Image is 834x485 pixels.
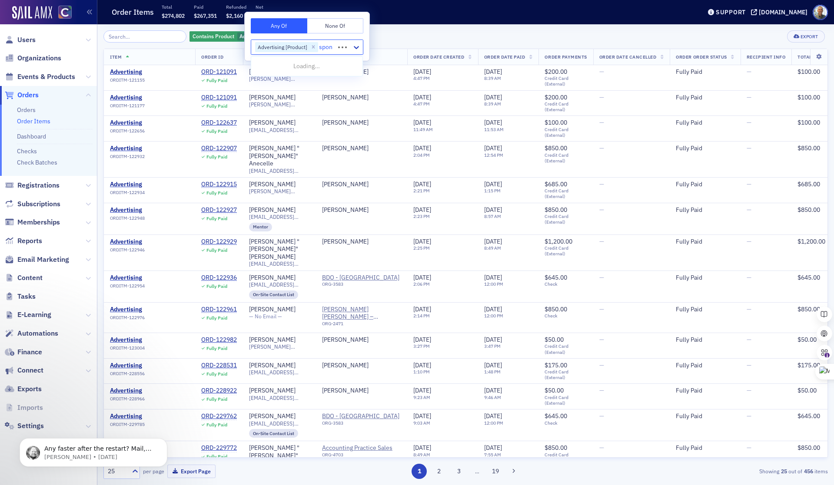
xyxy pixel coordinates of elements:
span: Memberships [17,218,60,227]
p: Message from Aidan, sent 6d ago [38,33,150,41]
span: Registrations [17,181,60,190]
iframe: Intercom notifications message [7,420,180,481]
a: Dashboard [17,132,46,140]
a: Registrations [5,181,60,190]
a: Finance [5,347,42,357]
a: Order Items [17,117,50,125]
a: Tasks [5,292,36,301]
span: Email Marketing [17,255,69,264]
a: Events & Products [5,72,75,82]
span: Any faster after the restart? Mail, Messages, and Photos seem high but I don't think that is too ... [38,25,145,110]
button: None Of [307,18,364,33]
a: Content [5,273,43,283]
a: E-Learning [5,310,51,320]
div: Remove Advertising [Product] [309,42,318,53]
img: SailAMX [12,6,52,20]
span: Users [17,35,36,45]
span: E-Learning [17,310,51,320]
a: Subscriptions [5,199,60,209]
img: SailAMX [58,6,72,19]
span: Tasks [17,292,36,301]
span: Connect [17,366,43,375]
span: Content [17,273,43,283]
a: Checks [17,147,37,155]
a: Exports [5,384,42,394]
button: Any Of [251,18,307,33]
span: Imports [17,403,43,412]
a: Orders [17,106,36,114]
span: Finance [17,347,42,357]
a: Email Marketing [5,255,69,264]
div: Loading... [251,58,362,74]
span: Events & Products [17,72,75,82]
span: Organizations [17,53,61,63]
a: Automations [5,329,58,338]
a: Users [5,35,36,45]
span: Subscriptions [17,199,60,209]
a: Connect [5,366,43,375]
a: Settings [5,421,44,431]
a: View Homepage [52,6,72,20]
span: Reports [17,236,42,246]
a: Check Batches [17,158,57,166]
span: Orders [17,90,39,100]
a: Orders [5,90,39,100]
span: Exports [17,384,42,394]
a: Memberships [5,218,60,227]
div: Advertising [Product] [255,42,309,53]
span: Automations [17,329,58,338]
a: Organizations [5,53,61,63]
a: Imports [5,403,43,412]
a: Reports [5,236,42,246]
